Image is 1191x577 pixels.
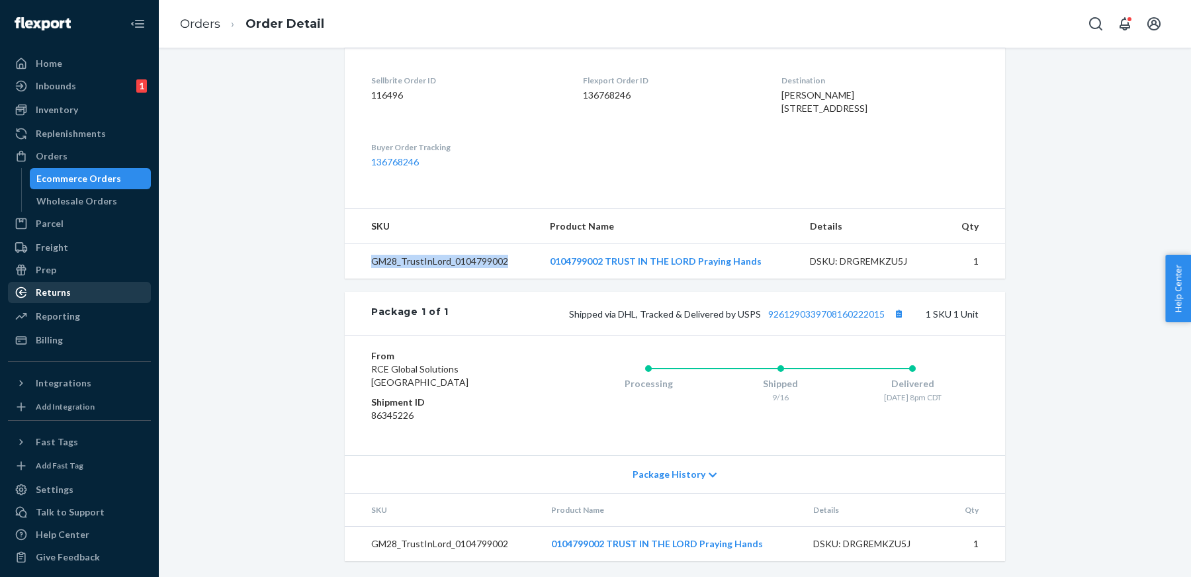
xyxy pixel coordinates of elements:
div: Returns [36,286,71,299]
img: Flexport logo [15,17,71,30]
div: 1 SKU 1 Unit [449,305,979,322]
div: 9/16 [715,392,847,403]
div: Orders [36,150,67,163]
th: Product Name [539,209,799,244]
button: Close Navigation [124,11,151,37]
dt: Sellbrite Order ID [371,75,562,86]
div: Settings [36,483,73,496]
th: Details [799,209,945,244]
a: Billing [8,330,151,351]
a: Orders [180,17,220,31]
div: Billing [36,333,63,347]
div: Help Center [36,528,89,541]
div: Home [36,57,62,70]
a: 9261290339708160222015 [768,308,885,320]
div: Talk to Support [36,506,105,519]
th: Qty [944,209,1005,244]
button: Fast Tags [8,431,151,453]
a: Ecommerce Orders [30,168,152,189]
div: Shipped [715,377,847,390]
ol: breadcrumbs [169,5,335,44]
div: DSKU: DRGREMKZU5J [810,255,934,268]
a: Returns [8,282,151,303]
div: Reporting [36,310,80,323]
span: Shipped via DHL, Tracked & Delivered by USPS [569,308,907,320]
td: 1 [948,527,1005,562]
dd: 136768246 [583,89,760,102]
div: Inbounds [36,79,76,93]
div: Processing [582,377,715,390]
button: Help Center [1165,255,1191,322]
div: Package 1 of 1 [371,305,449,322]
dt: Shipment ID [371,396,529,409]
dt: From [371,349,529,363]
a: Inventory [8,99,151,120]
a: Home [8,53,151,74]
span: RCE Global Solutions [GEOGRAPHIC_DATA] [371,363,468,388]
div: Inventory [36,103,78,116]
th: SKU [345,209,539,244]
td: GM28_TrustInLord_0104799002 [345,527,541,562]
dt: Destination [781,75,979,86]
button: Give Feedback [8,547,151,568]
a: Parcel [8,213,151,234]
a: Orders [8,146,151,167]
div: Ecommerce Orders [36,172,121,185]
dd: 86345226 [371,409,529,422]
button: Open Search Box [1082,11,1109,37]
th: Qty [948,494,1005,527]
span: [PERSON_NAME] [STREET_ADDRESS] [781,89,867,114]
div: Parcel [36,217,64,230]
dd: 116496 [371,89,562,102]
div: Fast Tags [36,435,78,449]
a: Freight [8,237,151,258]
div: Prep [36,263,56,277]
div: Give Feedback [36,551,100,564]
a: Add Fast Tag [8,458,151,474]
th: Product Name [541,494,803,527]
a: Prep [8,259,151,281]
div: Freight [36,241,68,254]
a: Wholesale Orders [30,191,152,212]
span: Package History [633,468,705,481]
a: Settings [8,479,151,500]
div: Wholesale Orders [36,195,117,208]
a: Add Integration [8,399,151,415]
div: Add Integration [36,401,95,412]
dt: Flexport Order ID [583,75,760,86]
a: 136768246 [371,156,419,167]
div: Delivered [846,377,979,390]
div: 1 [136,79,147,93]
button: Open account menu [1141,11,1167,37]
a: Help Center [8,524,151,545]
a: 0104799002 TRUST IN THE LORD Praying Hands [551,538,763,549]
div: Add Fast Tag [36,460,83,471]
a: Order Detail [245,17,324,31]
a: Reporting [8,306,151,327]
dt: Buyer Order Tracking [371,142,562,153]
a: Talk to Support [8,502,151,523]
a: Inbounds1 [8,75,151,97]
div: Integrations [36,377,91,390]
td: 1 [944,244,1005,279]
td: GM28_TrustInLord_0104799002 [345,244,539,279]
th: SKU [345,494,541,527]
a: 0104799002 TRUST IN THE LORD Praying Hands [550,255,762,267]
div: [DATE] 8pm CDT [846,392,979,403]
div: DSKU: DRGREMKZU5J [813,537,938,551]
button: Integrations [8,373,151,394]
button: Open notifications [1112,11,1138,37]
button: Copy tracking number [890,305,907,322]
a: Replenishments [8,123,151,144]
th: Details [803,494,948,527]
div: Replenishments [36,127,106,140]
